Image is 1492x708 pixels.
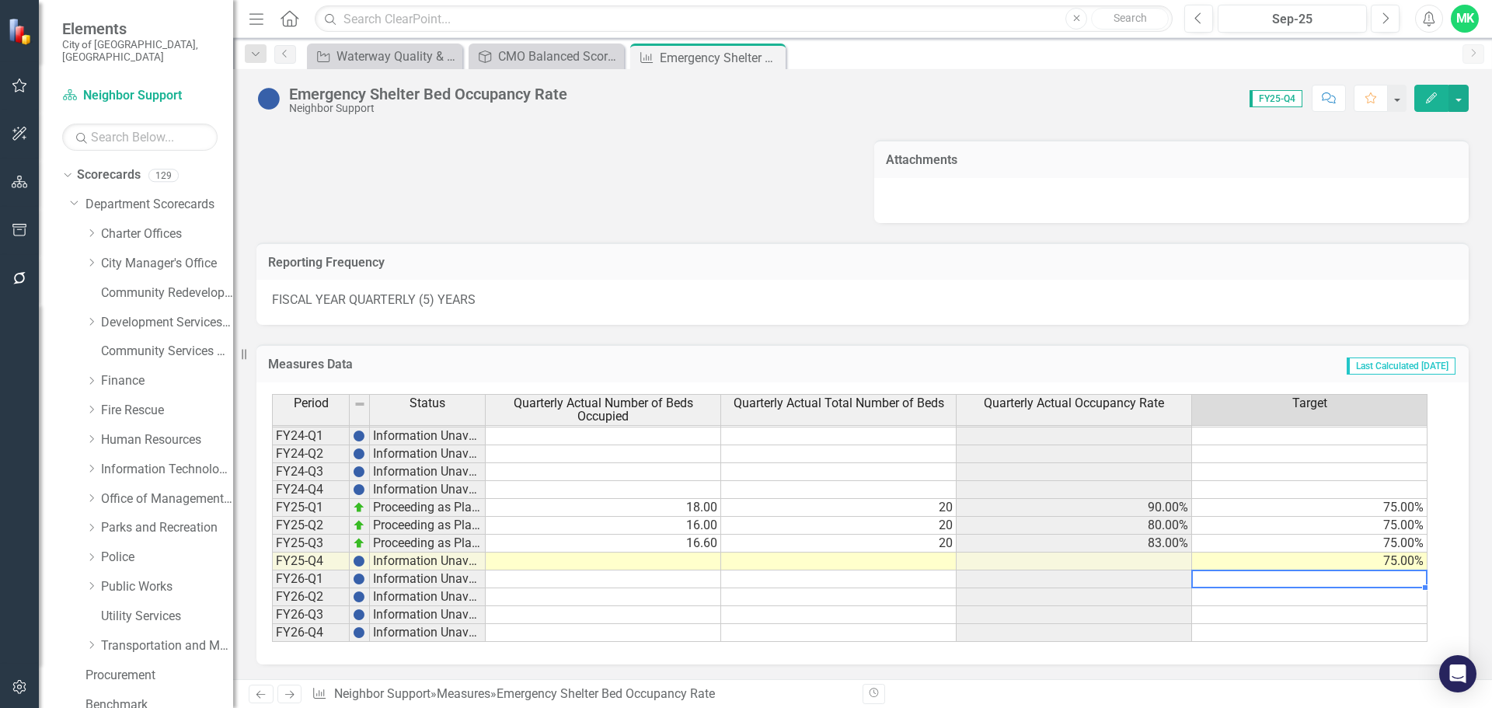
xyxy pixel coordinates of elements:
[272,517,350,535] td: FY25-Q2
[312,685,851,703] div: » »
[272,481,350,499] td: FY24-Q4
[272,463,350,481] td: FY24-Q3
[1347,357,1455,375] span: Last Calculated [DATE]
[1218,5,1367,33] button: Sep-25
[272,570,350,588] td: FY26-Q1
[370,553,486,570] td: Information Unavailable
[62,38,218,64] small: City of [GEOGRAPHIC_DATA], [GEOGRAPHIC_DATA]
[101,431,233,449] a: Human Resources
[370,606,486,624] td: Information Unavailable
[957,517,1192,535] td: 80.00%
[272,445,350,463] td: FY24-Q2
[370,535,486,553] td: Proceeding as Planned
[101,490,233,508] a: Office of Management and Budget
[486,499,721,517] td: 18.00
[101,225,233,243] a: Charter Offices
[101,519,233,537] a: Parks and Recreation
[437,686,490,701] a: Measures
[1451,5,1479,33] button: MK
[101,284,233,302] a: Community Redevelopment Agency
[272,535,350,553] td: FY25-Q3
[370,463,486,481] td: Information Unavailable
[62,19,218,38] span: Elements
[289,103,567,114] div: Neighbor Support
[1114,12,1147,24] span: Search
[353,466,365,478] img: BgCOk07PiH71IgAAAABJRU5ErkJggg==
[353,609,365,621] img: BgCOk07PiH71IgAAAABJRU5ErkJggg==
[353,501,365,514] img: zOikAAAAAElFTkSuQmCC
[101,402,233,420] a: Fire Rescue
[370,427,486,445] td: Information Unavailable
[410,396,445,410] span: Status
[370,624,486,642] td: Information Unavailable
[353,430,365,442] img: BgCOk07PiH71IgAAAABJRU5ErkJggg==
[101,578,233,596] a: Public Works
[486,535,721,553] td: 16.60
[1192,517,1428,535] td: 75.00%
[1192,535,1428,553] td: 75.00%
[272,427,350,445] td: FY24-Q1
[272,588,350,606] td: FY26-Q2
[370,588,486,606] td: Information Unavailable
[1192,553,1428,570] td: 75.00%
[353,591,365,603] img: BgCOk07PiH71IgAAAABJRU5ErkJggg==
[62,124,218,151] input: Search Below...
[1439,655,1476,692] div: Open Intercom Messenger
[85,196,233,214] a: Department Scorecards
[354,398,366,410] img: 8DAGhfEEPCf229AAAAAElFTkSuQmCC
[886,153,1457,167] h3: Attachments
[489,396,717,424] span: Quarterly Actual Number of Beds Occupied
[77,166,141,184] a: Scorecards
[311,47,458,66] a: Waterway Quality & Algae Bloom Improvements
[272,499,350,517] td: FY25-Q1
[353,537,365,549] img: zOikAAAAAElFTkSuQmCC
[353,573,365,585] img: BgCOk07PiH71IgAAAABJRU5ErkJggg==
[101,461,233,479] a: Information Technology Services
[370,570,486,588] td: Information Unavailable
[1292,396,1327,410] span: Target
[721,517,957,535] td: 20
[268,357,784,371] h3: Measures Data
[272,606,350,624] td: FY26-Q3
[101,549,233,567] a: Police
[336,47,458,66] div: Waterway Quality & Algae Bloom Improvements
[62,87,218,105] a: Neighbor Support
[268,256,1457,270] h3: Reporting Frequency
[353,555,365,567] img: BgCOk07PiH71IgAAAABJRU5ErkJggg==
[353,483,365,496] img: BgCOk07PiH71IgAAAABJRU5ErkJggg==
[472,47,620,66] a: CMO Balanced Scorecard
[486,517,721,535] td: 16.00
[721,499,957,517] td: 20
[101,608,233,626] a: Utility Services
[256,86,281,111] img: Information Unavailable
[101,637,233,655] a: Transportation and Mobility
[101,343,233,361] a: Community Services Department
[353,448,365,460] img: BgCOk07PiH71IgAAAABJRU5ErkJggg==
[721,535,957,553] td: 20
[734,396,944,410] span: Quarterly Actual Total Number of Beds
[148,169,179,182] div: 129
[984,396,1164,410] span: Quarterly Actual Occupancy Rate
[101,314,233,332] a: Development Services Department
[8,18,35,45] img: ClearPoint Strategy
[334,686,431,701] a: Neighbor Support
[370,481,486,499] td: Information Unavailable
[353,519,365,532] img: zOikAAAAAElFTkSuQmCC
[1192,499,1428,517] td: 75.00%
[272,553,350,570] td: FY25-Q4
[957,535,1192,553] td: 83.00%
[1250,90,1302,107] span: FY25-Q4
[1223,10,1361,29] div: Sep-25
[315,5,1173,33] input: Search ClearPoint...
[498,47,620,66] div: CMO Balanced Scorecard
[256,280,1469,325] div: FISCAL YEAR QUARTERLY (5) YEARS
[294,396,329,410] span: Period
[85,667,233,685] a: Procurement
[957,499,1192,517] td: 90.00%
[289,85,567,103] div: Emergency Shelter Bed Occupancy Rate
[101,255,233,273] a: City Manager's Office
[101,372,233,390] a: Finance
[353,626,365,639] img: BgCOk07PiH71IgAAAABJRU5ErkJggg==
[370,499,486,517] td: Proceeding as Planned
